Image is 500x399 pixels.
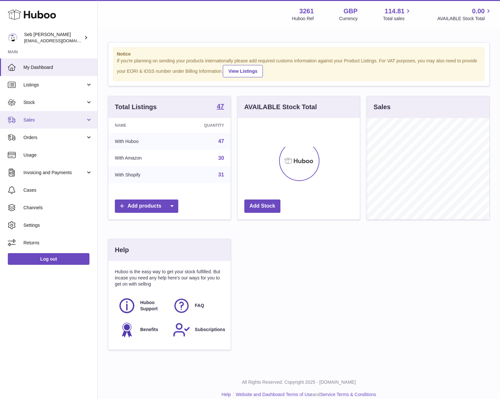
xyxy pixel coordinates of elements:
span: Settings [23,222,92,228]
span: My Dashboard [23,64,92,71]
div: Currency [339,16,358,22]
span: Usage [23,152,92,158]
a: 114.81 Total sales [383,7,412,22]
span: Benefits [140,327,158,333]
span: Cases [23,187,92,193]
span: Subscriptions [195,327,225,333]
span: Sales [23,117,86,123]
a: Log out [8,253,89,265]
a: Add products [115,199,178,213]
a: 30 [218,155,224,161]
span: Total sales [383,16,412,22]
th: Name [108,118,175,133]
span: 0.00 [472,7,485,16]
strong: 3261 [299,7,314,16]
strong: Notice [117,51,481,57]
div: Seb [PERSON_NAME] [24,32,83,44]
h3: Sales [373,103,390,111]
span: [EMAIL_ADDRESS][DOMAIN_NAME] [24,38,96,43]
strong: GBP [344,7,358,16]
a: 0.00 AVAILABLE Stock Total [437,7,492,22]
a: View Listings [223,65,263,77]
td: With Shopify [108,166,175,183]
a: Service Terms & Conditions [320,392,376,397]
a: 47 [217,103,224,111]
span: Orders [23,135,86,141]
span: Channels [23,205,92,211]
p: All Rights Reserved. Copyright 2025 - [DOMAIN_NAME] [103,379,495,385]
span: AVAILABLE Stock Total [437,16,492,22]
span: 114.81 [385,7,404,16]
a: Help [222,392,231,397]
li: and [234,392,376,398]
div: Huboo Ref [292,16,314,22]
th: Quantity [175,118,231,133]
h3: AVAILABLE Stock Total [244,103,317,111]
span: Listings [23,82,86,88]
span: Stock [23,99,86,106]
a: FAQ [173,297,221,315]
span: Returns [23,240,92,246]
h3: Total Listings [115,103,157,111]
a: 31 [218,172,224,177]
span: Huboo Support [140,300,166,312]
a: Website and Dashboard Terms of Use [236,392,313,397]
a: Add Stock [244,199,280,213]
img: ecom@bravefoods.co.uk [8,33,18,43]
td: With Huboo [108,133,175,150]
strong: 47 [217,103,224,109]
p: Huboo is the easy way to get your stock fulfilled. But incase you need any help here's our ways f... [115,269,224,287]
a: 47 [218,138,224,144]
span: FAQ [195,302,204,309]
div: If you're planning on sending your products internationally please add required customs informati... [117,58,481,77]
h3: Help [115,246,129,254]
td: With Amazon [108,150,175,167]
a: Huboo Support [118,297,166,315]
a: Subscriptions [173,321,221,339]
span: Invoicing and Payments [23,170,86,176]
a: Benefits [118,321,166,339]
